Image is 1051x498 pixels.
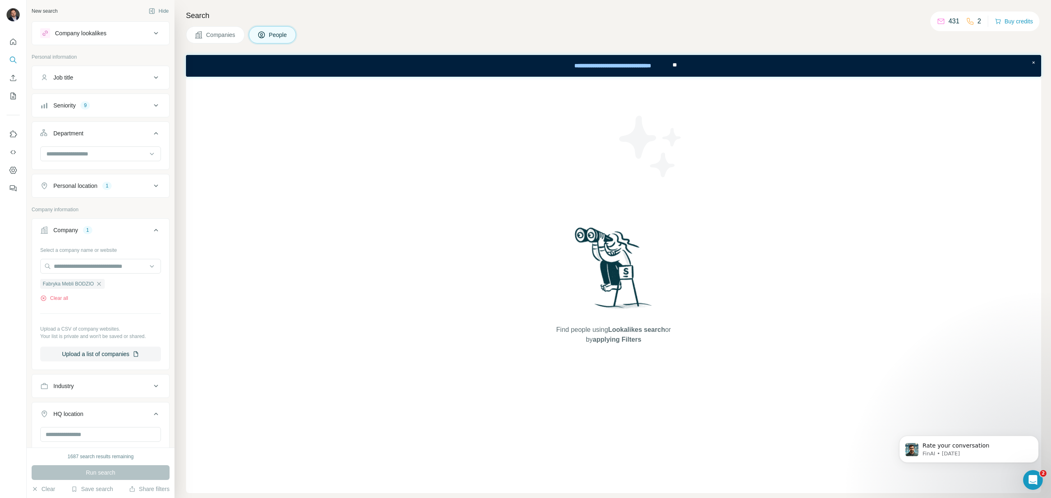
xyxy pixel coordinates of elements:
[7,181,20,196] button: Feedback
[68,453,134,460] div: 1687 search results remaining
[7,89,20,103] button: My lists
[40,347,161,361] button: Upload a list of companies
[571,225,656,317] img: Surfe Illustration - Woman searching with binoculars
[32,404,169,427] button: HQ location
[53,382,74,390] div: Industry
[32,220,169,243] button: Company1
[186,10,1041,21] h4: Search
[548,325,679,345] span: Find people using or by
[53,101,76,110] div: Seniority
[593,336,641,343] span: applying Filters
[32,7,57,15] div: New search
[129,485,170,493] button: Share filters
[80,102,90,109] div: 9
[887,418,1051,476] iframe: Intercom notifications message
[40,325,161,333] p: Upload a CSV of company websites.
[995,16,1033,27] button: Buy credits
[7,53,20,67] button: Search
[40,295,68,302] button: Clear all
[608,326,665,333] span: Lookalikes search
[978,16,981,26] p: 2
[32,68,169,87] button: Job title
[7,8,20,21] img: Avatar
[614,110,688,183] img: Surfe Illustration - Stars
[83,226,92,234] div: 1
[32,176,169,196] button: Personal location1
[32,23,169,43] button: Company lookalikes
[55,29,106,37] div: Company lookalikes
[32,206,170,213] p: Company information
[269,31,288,39] span: People
[7,34,20,49] button: Quick start
[7,71,20,85] button: Enrich CSV
[1040,470,1046,477] span: 2
[102,182,112,190] div: 1
[948,16,959,26] p: 431
[53,226,78,234] div: Company
[53,129,83,137] div: Department
[143,5,174,17] button: Hide
[40,243,161,254] div: Select a company name or website
[40,333,161,340] p: Your list is private and won't be saved or shared.
[32,485,55,493] button: Clear
[32,123,169,146] button: Department
[53,410,83,418] div: HQ location
[7,145,20,160] button: Use Surfe API
[53,182,97,190] div: Personal location
[7,163,20,178] button: Dashboard
[186,55,1041,77] iframe: Banner
[32,53,170,61] p: Personal information
[71,485,113,493] button: Save search
[32,96,169,115] button: Seniority9
[32,376,169,396] button: Industry
[206,31,236,39] span: Companies
[7,127,20,142] button: Use Surfe on LinkedIn
[53,73,73,82] div: Job title
[1023,470,1043,490] iframe: Intercom live chat
[43,280,94,288] span: Fabryka Mebli BODZIO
